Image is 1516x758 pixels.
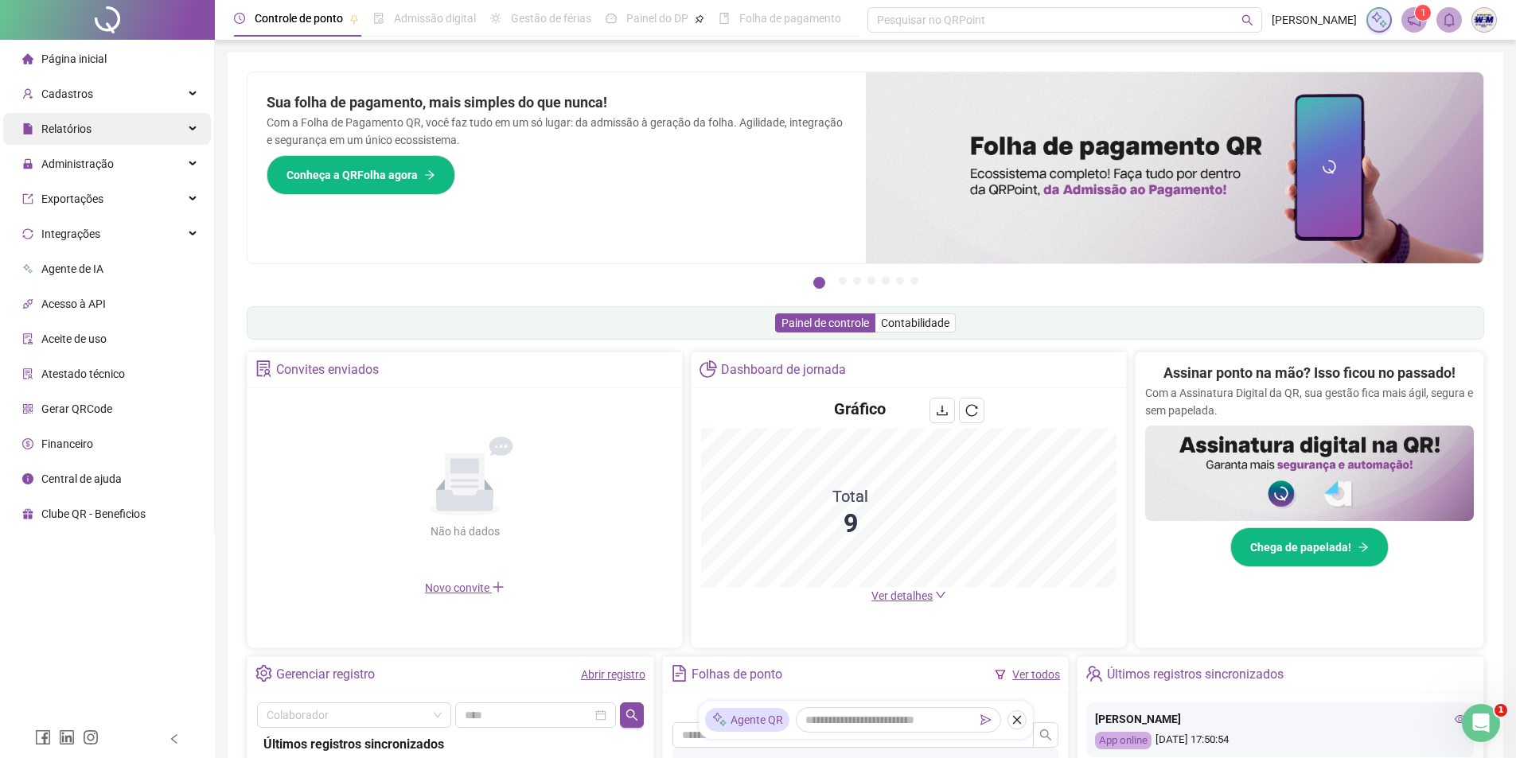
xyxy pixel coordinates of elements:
p: Com a Assinatura Digital da QR, sua gestão fica mais ágil, segura e sem papelada. [1145,384,1474,419]
button: 7 [910,277,918,285]
div: Agente QR [705,708,789,732]
span: gift [22,508,33,519]
span: pushpin [349,14,359,24]
img: sparkle-icon.fc2bf0ac1784a2077858766a79e2daf3.svg [711,712,727,729]
span: search [1039,729,1052,741]
span: audit [22,333,33,344]
span: [PERSON_NAME] [1272,11,1357,29]
img: banner%2F8d14a306-6205-4263-8e5b-06e9a85ad873.png [866,72,1484,263]
span: sun [490,13,501,24]
span: user-add [22,88,33,99]
span: left [169,733,180,744]
span: Financeiro [41,437,93,450]
span: pie-chart [700,360,716,377]
span: Clube QR - Beneficios [41,507,146,520]
span: book [719,13,730,24]
span: Controle de ponto [255,12,343,25]
span: 1 [1421,7,1426,18]
span: qrcode [22,403,33,414]
span: lock [22,158,33,169]
h2: Sua folha de pagamento, mais simples do que nunca! [267,91,847,114]
span: download [936,404,949,417]
div: Convites enviados [276,356,379,383]
a: Ver todos [1012,668,1060,681]
span: Administração [41,157,114,170]
button: 5 [882,277,890,285]
span: file-done [373,13,384,24]
img: 75125 [1472,8,1496,32]
span: Folha de pagamento [739,12,841,25]
span: down [935,589,946,601]
button: Conheça a QRFolha agora [267,155,455,195]
span: Atestado técnico [41,367,125,380]
span: facebook [35,729,51,745]
span: info-circle [22,473,33,484]
span: Relatórios [41,122,92,135]
sup: 1 [1415,5,1431,21]
div: App online [1095,732,1152,750]
div: Folhas de ponto [692,661,782,688]
span: Gestão de férias [511,12,591,25]
span: export [22,193,33,204]
p: Com a Folha de Pagamento QR, você faz tudo em um só lugar: da admissão à geração da folha. Agilid... [267,114,847,149]
span: Acesso à API [41,297,106,310]
span: Agente de IA [41,262,103,275]
span: file [22,123,33,134]
span: plus [492,581,505,593]
span: dollar [22,438,33,449]
span: instagram [83,729,99,745]
span: Chega de papelada! [1250,538,1351,556]
span: Cadastros [41,87,93,100]
span: 1 [1495,704,1507,717]
span: Novo convite [425,581,505,594]
span: Integrações [41,227,100,240]
div: [PERSON_NAME] [1095,710,1466,728]
div: [DATE] 17:50:54 [1095,732,1466,750]
span: api [22,298,33,309]
span: eye [1455,713,1466,725]
iframe: Intercom live chat [1462,704,1500,742]
span: bell [1442,13,1456,27]
div: Gerenciar registro [276,661,375,688]
button: Chega de papelada! [1230,527,1389,567]
span: file-text [671,665,688,682]
span: Painel de controle [781,317,869,329]
h2: Assinar ponto na mão? Isso ficou no passado! [1163,362,1456,384]
span: pushpin [695,14,704,24]
span: sync [22,228,33,239]
button: 3 [853,277,861,285]
div: Não há dados [392,523,538,540]
span: Ver detalhes [871,589,933,602]
img: banner%2F02c71560-61a6-44d4-94b9-c8ab97240462.png [1145,426,1474,521]
span: Gerar QRCode [41,402,112,415]
span: close [1011,714,1023,725]
span: search [625,709,638,721]
span: Central de ajuda [41,472,122,485]
div: Dashboard de jornada [721,356,846,383]
div: Últimos registros sincronizados [263,734,637,754]
button: 2 [839,277,847,285]
a: Ver detalhes down [871,589,946,602]
span: team [1085,665,1102,682]
span: solution [22,368,33,379]
span: clock-circle [234,13,245,24]
span: home [22,53,33,64]
span: dashboard [606,13,617,24]
span: search [1241,14,1253,26]
span: arrow-right [424,169,435,181]
span: Exportações [41,192,103,205]
span: filter [995,669,1006,680]
img: sparkle-icon.fc2bf0ac1784a2077858766a79e2daf3.svg [1370,11,1388,29]
span: send [980,714,992,725]
span: notification [1407,13,1421,27]
button: 1 [813,277,825,289]
span: Admissão digital [394,12,476,25]
span: Conheça a QRFolha agora [286,166,418,184]
span: setting [255,665,272,682]
span: Aceite de uso [41,332,107,345]
span: linkedin [59,729,75,745]
span: solution [255,360,272,377]
a: Abrir registro [581,668,645,681]
span: Contabilidade [881,317,949,329]
span: arrow-right [1358,542,1369,553]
